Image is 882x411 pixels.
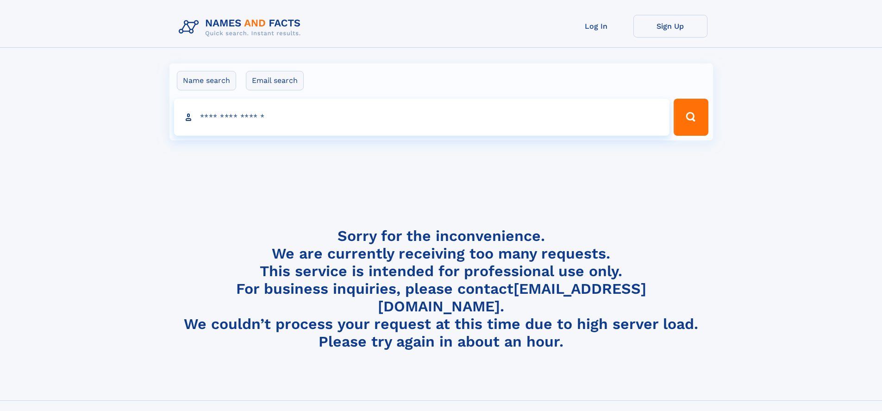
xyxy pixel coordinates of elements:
[246,71,304,90] label: Email search
[175,227,707,351] h4: Sorry for the inconvenience. We are currently receiving too many requests. This service is intend...
[633,15,707,38] a: Sign Up
[378,280,646,315] a: [EMAIL_ADDRESS][DOMAIN_NAME]
[559,15,633,38] a: Log In
[674,99,708,136] button: Search Button
[175,15,308,40] img: Logo Names and Facts
[177,71,236,90] label: Name search
[174,99,670,136] input: search input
